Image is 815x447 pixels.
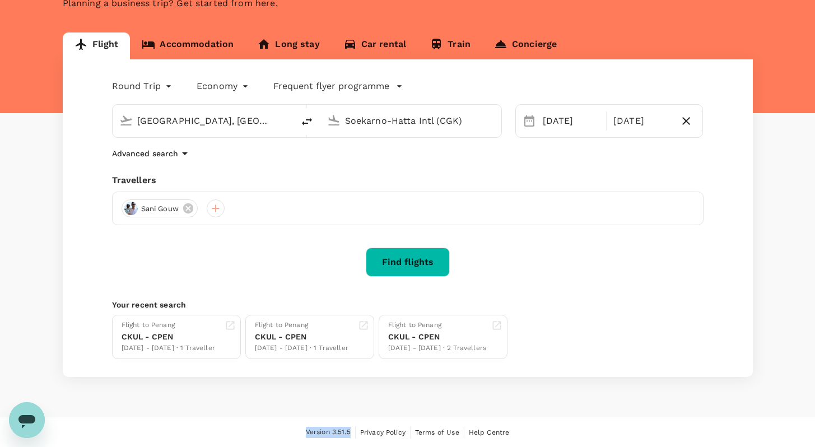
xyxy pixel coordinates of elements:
span: Terms of Use [415,429,459,436]
img: avatar-6695f0dd85a4d.png [124,202,138,215]
p: Advanced search [112,148,178,159]
div: CKUL - CPEN [388,331,487,343]
div: CKUL - CPEN [255,331,348,343]
button: Find flights [366,248,450,277]
span: Help Centre [469,429,510,436]
div: [DATE] - [DATE] · 1 Traveller [122,343,215,354]
button: Open [286,119,288,122]
iframe: Button to launch messaging window [9,402,45,438]
input: Depart from [137,112,270,129]
button: Frequent flyer programme [273,80,403,93]
span: Sani Gouw [134,203,185,215]
div: Flight to Penang [255,320,348,331]
button: delete [294,108,320,135]
a: Help Centre [469,426,510,439]
a: Flight [63,32,131,59]
div: Travellers [112,174,704,187]
div: Round Trip [112,77,175,95]
p: Frequent flyer programme [273,80,389,93]
div: Flight to Penang [122,320,215,331]
span: Version 3.51.5 [306,427,351,438]
button: Open [493,119,496,122]
a: Car rental [332,32,418,59]
a: Concierge [482,32,569,59]
a: Long stay [245,32,331,59]
a: Terms of Use [415,426,459,439]
div: Sani Gouw [122,199,198,217]
div: [DATE] - [DATE] · 1 Traveller [255,343,348,354]
div: Economy [197,77,251,95]
div: CKUL - CPEN [122,331,215,343]
div: [DATE] [609,110,674,132]
div: Flight to Penang [388,320,487,331]
div: [DATE] [538,110,604,132]
span: Privacy Policy [360,429,406,436]
div: [DATE] - [DATE] · 2 Travellers [388,343,487,354]
p: Your recent search [112,299,704,310]
a: Accommodation [130,32,245,59]
input: Going to [345,112,478,129]
button: Advanced search [112,147,192,160]
a: Train [418,32,482,59]
a: Privacy Policy [360,426,406,439]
